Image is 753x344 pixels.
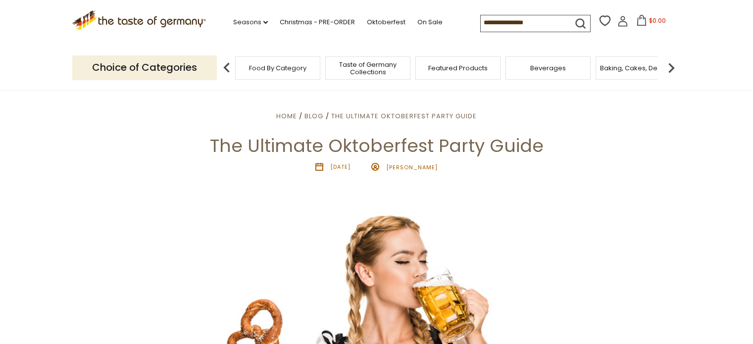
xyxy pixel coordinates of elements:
a: Taste of Germany Collections [328,61,407,76]
span: [PERSON_NAME] [386,163,438,171]
img: next arrow [661,58,681,78]
a: Baking, Cakes, Desserts [600,64,677,72]
p: Choice of Categories [72,55,217,80]
a: On Sale [417,17,443,28]
button: $0.00 [630,15,672,30]
a: The Ultimate Oktoberfest Party Guide [331,111,477,121]
span: $0.00 [649,16,666,25]
a: Home [276,111,297,121]
time: [DATE] [330,163,351,171]
a: Food By Category [249,64,306,72]
a: Featured Products [428,64,488,72]
a: Blog [304,111,323,121]
a: Beverages [530,64,566,72]
a: Christmas - PRE-ORDER [280,17,355,28]
h1: The Ultimate Oktoberfest Party Guide [31,135,722,157]
img: previous arrow [217,58,237,78]
a: Oktoberfest [367,17,405,28]
a: Seasons [233,17,268,28]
